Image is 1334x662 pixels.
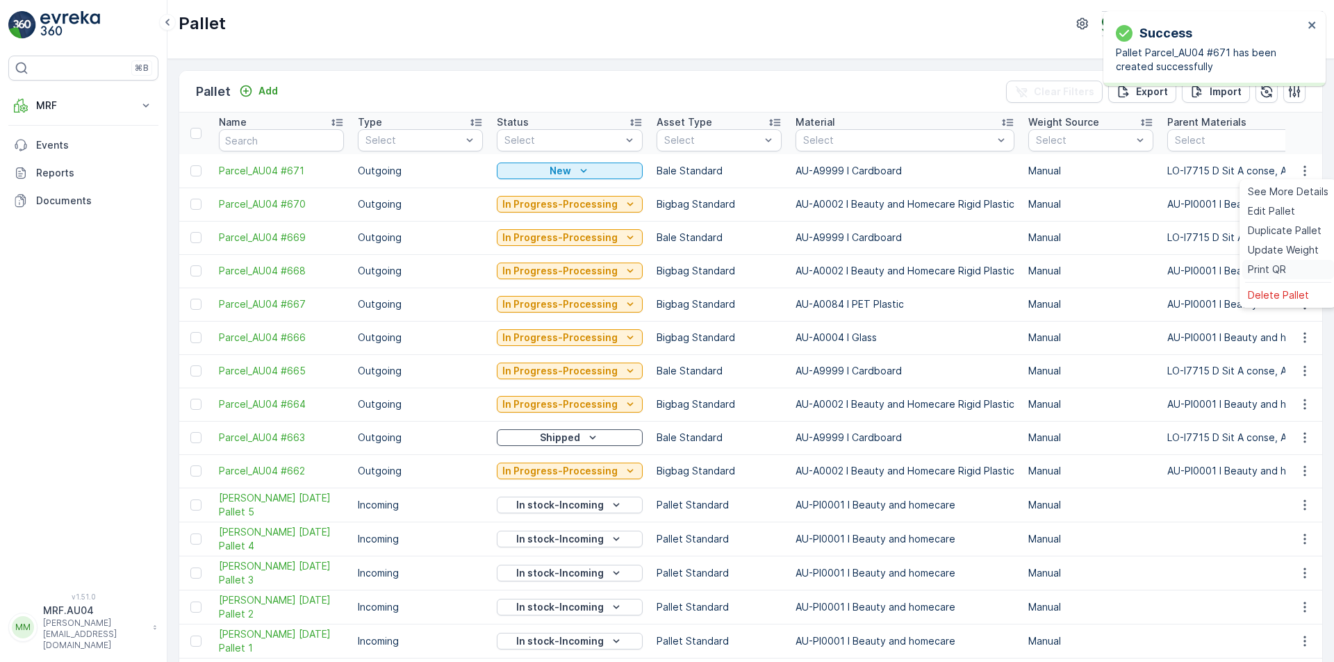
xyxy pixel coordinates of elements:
a: Parcel_AU04 #663 [219,431,344,445]
button: In stock-Incoming [497,531,643,547]
button: In stock-Incoming [497,599,643,615]
p: Incoming [358,532,483,546]
a: Parcel_AU04 #669 [219,231,344,245]
p: In stock-Incoming [516,634,604,648]
button: In Progress-Processing [497,229,643,246]
button: In Progress-Processing [497,463,643,479]
p: Manual [1028,600,1153,614]
p: New [550,164,571,178]
p: ⌘B [135,63,149,74]
p: In stock-Incoming [516,566,604,580]
p: In Progress-Processing [502,364,618,378]
p: AU-PI0001 I Beauty and homecare [796,634,1014,648]
p: Pallet Standard [657,498,782,512]
span: [PERSON_NAME] [DATE] Pallet 5 [219,491,344,519]
p: AU-A9999 I Cardboard [796,364,1014,378]
p: AU-A0002 I Beauty and Homecare Rigid Plastic [796,197,1014,211]
p: Manual [1028,498,1153,512]
button: In Progress-Processing [497,296,643,313]
p: Shipped [540,431,580,445]
p: Manual [1028,264,1153,278]
div: Toggle Row Selected [190,602,201,613]
img: terracycle_logo.png [1102,16,1124,31]
button: MMMRF.AU04[PERSON_NAME][EMAIL_ADDRESS][DOMAIN_NAME] [8,604,158,651]
div: Toggle Row Selected [190,365,201,376]
p: AU-A0084 I PET Plastic [796,297,1014,311]
p: Status [497,115,529,129]
p: Select [1036,133,1132,147]
span: Print QR [1248,263,1286,276]
p: Success [1139,24,1192,43]
a: Parcel_AU04 #668 [219,264,344,278]
a: Parcel_AU04 #671 [219,164,344,178]
p: Outgoing [358,397,483,411]
span: Parcel_AU04 #664 [219,397,344,411]
button: In Progress-Processing [497,363,643,379]
p: In stock-Incoming [516,532,604,546]
button: close [1308,19,1317,33]
p: Bale Standard [657,164,782,178]
p: Manual [1028,297,1153,311]
button: Clear Filters [1006,81,1103,103]
span: Parcel_AU04 #670 [219,197,344,211]
div: Toggle Row Selected [190,568,201,579]
p: Bale Standard [657,231,782,245]
a: FD Mecca 17/09/2025 Pallet 2 [219,593,344,621]
p: In Progress-Processing [502,231,618,245]
button: In Progress-Processing [497,263,643,279]
a: Parcel_AU04 #667 [219,297,344,311]
div: Toggle Row Selected [190,465,201,477]
p: Pallet Standard [657,634,782,648]
div: Toggle Row Selected [190,533,201,545]
button: MRF [8,92,158,119]
button: In stock-Incoming [497,633,643,649]
a: Parcel_AU04 #666 [219,331,344,345]
span: Parcel_AU04 #665 [219,364,344,378]
div: Toggle Row Selected [190,299,201,310]
p: MRF.AU04 [43,604,146,618]
div: Toggle Row Selected [190,636,201,647]
div: Toggle Row Selected [190,499,201,511]
p: AU-A0002 I Beauty and Homecare Rigid Plastic [796,397,1014,411]
button: Add [233,83,283,99]
p: Events [36,138,153,152]
p: Type [358,115,382,129]
p: AU-A0004 I Glass [796,331,1014,345]
span: [PERSON_NAME] [DATE] Pallet 4 [219,525,344,553]
p: AU-PI0001 I Beauty and homecare [796,498,1014,512]
button: In stock-Incoming [497,497,643,513]
p: AU-PI0001 I Beauty and homecare [796,532,1014,546]
p: In Progress-Processing [502,331,618,345]
p: In Progress-Processing [502,297,618,311]
p: Bigbag Standard [657,331,782,345]
p: Bigbag Standard [657,264,782,278]
p: Outgoing [358,331,483,345]
p: Pallet [179,13,226,35]
p: Manual [1028,634,1153,648]
button: In Progress-Processing [497,396,643,413]
a: FD Mecca 17/09/2025 Pallet 5 [219,491,344,519]
p: Select [803,133,993,147]
button: In stock-Incoming [497,565,643,581]
p: AU-A9999 I Cardboard [796,231,1014,245]
button: In Progress-Processing [497,196,643,213]
input: Search [219,129,344,151]
span: Parcel_AU04 #662 [219,464,344,478]
p: Asset Type [657,115,712,129]
p: Name [219,115,247,129]
span: [PERSON_NAME] [DATE] Pallet 1 [219,627,344,655]
a: Reports [8,159,158,187]
p: Manual [1028,364,1153,378]
p: Bigbag Standard [657,197,782,211]
button: In Progress-Processing [497,329,643,346]
p: Select [664,133,760,147]
p: Manual [1028,532,1153,546]
p: Outgoing [358,431,483,445]
a: FD Mecca 17/09/2025 Pallet 4 [219,525,344,553]
p: Reports [36,166,153,180]
p: AU-PI0001 I Beauty and homecare [796,566,1014,580]
p: Incoming [358,600,483,614]
p: AU-A0002 I Beauty and Homecare Rigid Plastic [796,464,1014,478]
